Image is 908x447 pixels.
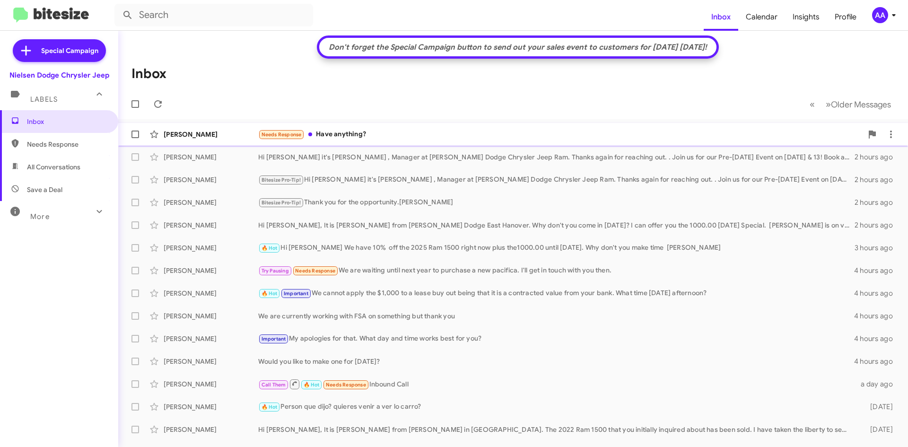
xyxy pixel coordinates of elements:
[855,379,900,389] div: a day ago
[258,175,855,185] div: Hi [PERSON_NAME] it's [PERSON_NAME] , Manager at [PERSON_NAME] Dodge Chrysler Jeep Ram. Thanks ag...
[114,4,313,26] input: Search
[262,200,301,206] span: Bitesize Pro-Tip!
[864,7,898,23] button: AA
[164,130,258,139] div: [PERSON_NAME]
[131,66,166,81] h1: Inbox
[855,220,900,230] div: 2 hours ago
[704,3,738,31] a: Inbox
[258,265,854,276] div: We are waiting until next year to purchase a new pacifica. I'll get in touch with you then.
[164,311,258,321] div: [PERSON_NAME]
[855,243,900,253] div: 3 hours ago
[258,425,855,434] div: Hi [PERSON_NAME], It is [PERSON_NAME] from [PERSON_NAME] in [GEOGRAPHIC_DATA]. The 2022 Ram 1500 ...
[164,289,258,298] div: [PERSON_NAME]
[258,402,855,412] div: Person que dijo? quieres venir a ver lo carro?
[41,46,98,55] span: Special Campaign
[27,162,80,172] span: All Conversations
[9,70,109,80] div: Nielsen Dodge Chrysler Jeep
[164,425,258,434] div: [PERSON_NAME]
[827,3,864,31] a: Profile
[872,7,888,23] div: AA
[164,220,258,230] div: [PERSON_NAME]
[164,243,258,253] div: [PERSON_NAME]
[164,198,258,207] div: [PERSON_NAME]
[164,152,258,162] div: [PERSON_NAME]
[258,152,855,162] div: Hi [PERSON_NAME] it's [PERSON_NAME] , Manager at [PERSON_NAME] Dodge Chrysler Jeep Ram. Thanks ag...
[854,357,900,366] div: 4 hours ago
[30,95,58,104] span: Labels
[27,140,107,149] span: Needs Response
[262,382,286,388] span: Call Them
[258,197,855,208] div: Thank you for the opportunity.[PERSON_NAME]
[258,378,855,390] div: Inbound Call
[164,334,258,343] div: [PERSON_NAME]
[854,266,900,275] div: 4 hours ago
[13,39,106,62] a: Special Campaign
[262,245,278,251] span: 🔥 Hot
[262,268,289,274] span: Try Pausing
[304,382,320,388] span: 🔥 Hot
[258,243,855,254] div: Hi [PERSON_NAME] We have 10% off the 2025 Ram 1500 right now plus the1000.00 until [DATE]. Why do...
[326,382,366,388] span: Needs Response
[855,402,900,412] div: [DATE]
[831,99,891,110] span: Older Messages
[262,177,301,183] span: Bitesize Pro-Tip!
[262,336,286,342] span: Important
[258,220,855,230] div: Hi [PERSON_NAME], It is [PERSON_NAME] from [PERSON_NAME] Dodge East Hanover. Why don't you come i...
[164,379,258,389] div: [PERSON_NAME]
[262,404,278,410] span: 🔥 Hot
[855,175,900,184] div: 2 hours ago
[262,290,278,297] span: 🔥 Hot
[855,198,900,207] div: 2 hours ago
[164,357,258,366] div: [PERSON_NAME]
[804,95,821,114] button: Previous
[258,357,854,366] div: Would you like to make one for [DATE]?
[854,311,900,321] div: 4 hours ago
[258,129,863,140] div: Have anything?
[258,333,854,344] div: My apologies for that. What day and time works best for you?
[295,268,335,274] span: Needs Response
[826,98,831,110] span: »
[30,212,50,221] span: More
[855,152,900,162] div: 2 hours ago
[785,3,827,31] a: Insights
[27,185,62,194] span: Save a Deal
[258,311,854,321] div: We are currently working with FSA on something but thank you
[164,402,258,412] div: [PERSON_NAME]
[854,289,900,298] div: 4 hours ago
[810,98,815,110] span: «
[27,117,107,126] span: Inbox
[284,290,308,297] span: Important
[855,425,900,434] div: [DATE]
[854,334,900,343] div: 4 hours ago
[820,95,897,114] button: Next
[804,95,897,114] nav: Page navigation example
[164,266,258,275] div: [PERSON_NAME]
[164,175,258,184] div: [PERSON_NAME]
[738,3,785,31] a: Calendar
[262,131,302,138] span: Needs Response
[324,43,712,52] div: Don't forget the Special Campaign button to send out your sales event to customers for [DATE] [DA...
[258,288,854,299] div: We cannot apply the $1,000 to a lease buy out being that it is a contracted value from your bank....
